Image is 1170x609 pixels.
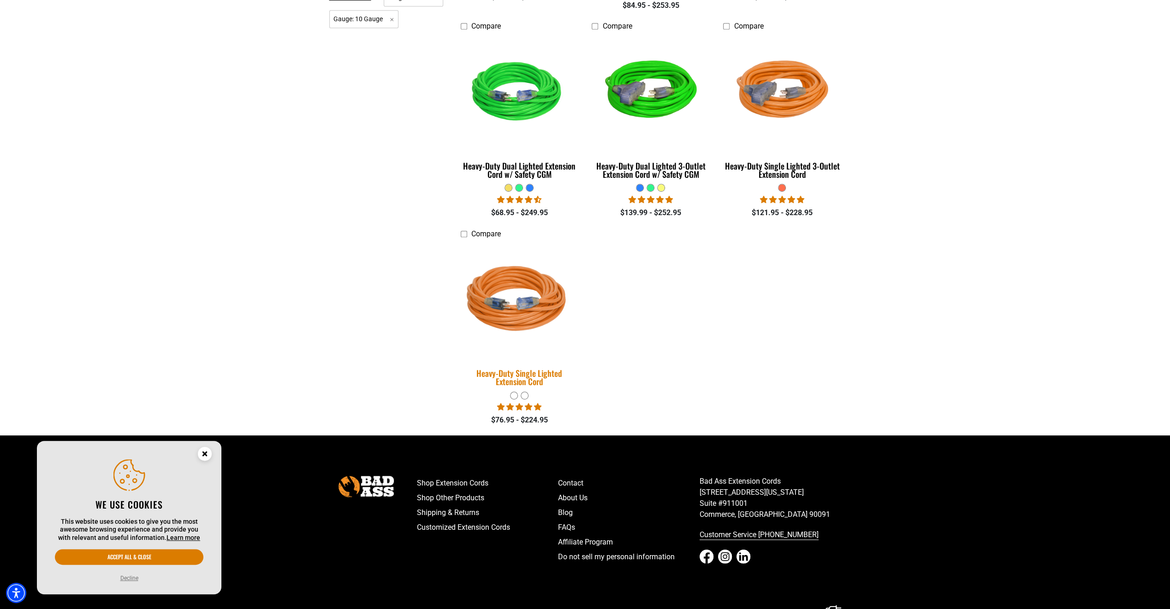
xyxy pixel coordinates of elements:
[6,583,26,603] div: Accessibility Menu
[55,498,203,510] h2: We use cookies
[602,22,632,30] span: Compare
[700,527,841,542] a: call 833-674-1699
[734,22,763,30] span: Compare
[166,534,200,541] a: This website uses cookies to give you the most awesome browsing experience and provide you with r...
[461,243,578,391] a: orange Heavy-Duty Single Lighted Extension Cord
[188,441,221,469] button: Close this option
[592,207,709,218] div: $139.99 - $252.95
[718,550,732,563] a: Instagram - open in a new tab
[461,207,578,218] div: $68.95 - $249.95
[723,35,841,184] a: orange Heavy-Duty Single Lighted 3-Outlet Extension Cord
[592,162,709,178] div: Heavy-Duty Dual Lighted 3-Outlet Extension Cord w/ Safety CGM
[417,520,558,535] a: Customized Extension Cords
[461,415,578,426] div: $76.95 - $224.95
[339,476,394,497] img: Bad Ass Extension Cords
[461,35,578,184] a: green Heavy-Duty Dual Lighted Extension Cord w/ Safety CGM
[723,162,841,178] div: Heavy-Duty Single Lighted 3-Outlet Extension Cord
[37,441,221,595] aside: Cookie Consent
[736,550,750,563] a: LinkedIn - open in a new tab
[700,476,841,520] p: Bad Ass Extension Cords [STREET_ADDRESS][US_STATE] Suite #911001 Commerce, [GEOGRAPHIC_DATA] 90091
[497,403,541,411] span: 5.00 stars
[55,518,203,542] p: This website uses cookies to give you the most awesome browsing experience and provide you with r...
[461,40,577,146] img: green
[471,22,501,30] span: Compare
[55,549,203,565] button: Accept all & close
[724,40,840,146] img: orange
[558,535,700,550] a: Affiliate Program
[558,491,700,505] a: About Us
[558,476,700,491] a: Contact
[417,491,558,505] a: Shop Other Products
[461,162,578,178] div: Heavy-Duty Dual Lighted Extension Cord w/ Safety CGM
[723,207,841,218] div: $121.95 - $228.95
[497,195,541,204] span: 4.64 stars
[455,241,584,359] img: orange
[760,195,804,204] span: 5.00 stars
[329,14,399,23] a: Gauge: 10 Gauge
[461,369,578,386] div: Heavy-Duty Single Lighted Extension Cord
[417,505,558,520] a: Shipping & Returns
[558,505,700,520] a: Blog
[558,550,700,564] a: Do not sell my personal information
[700,550,713,563] a: Facebook - open in a new tab
[629,195,673,204] span: 4.92 stars
[558,520,700,535] a: FAQs
[329,10,399,28] span: Gauge: 10 Gauge
[118,574,141,583] button: Decline
[471,229,501,238] span: Compare
[417,476,558,491] a: Shop Extension Cords
[592,35,709,184] a: neon green Heavy-Duty Dual Lighted 3-Outlet Extension Cord w/ Safety CGM
[593,40,709,146] img: neon green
